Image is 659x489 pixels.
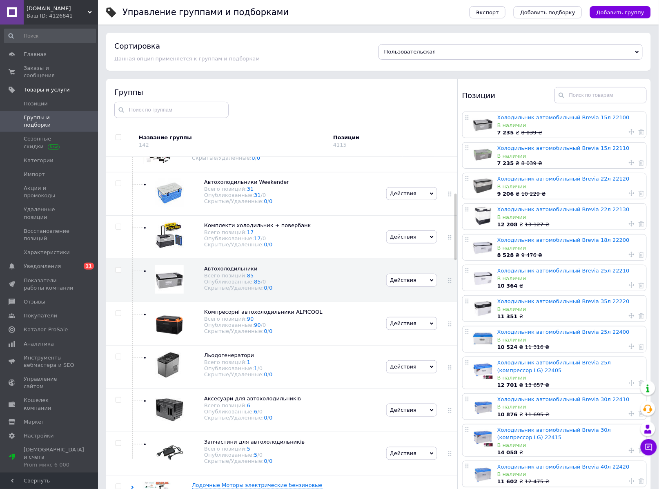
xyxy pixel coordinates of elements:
a: 0 [264,371,267,377]
a: Холодильник автомобильный Brevia 22л 22120 [497,176,630,182]
a: 31 [254,192,261,198]
img: Компресорні автохолодильники ALPICOOL [155,308,184,337]
a: Холодильник автомобильный Brevia 25л 22400 [497,329,630,335]
div: Опубликованные: [204,365,272,371]
span: Автохолодильники Weekender [204,179,289,185]
span: Льодогенератори [204,352,254,358]
div: Скрытые/Удаленные: [192,155,260,161]
a: 0 [269,415,272,421]
span: Отзывы [24,298,45,306]
h4: Сортировка [114,42,160,50]
a: Удалить товар [639,281,644,289]
a: 0 [252,155,255,161]
span: / [267,198,273,204]
span: 13 127 ₴ [525,221,550,228]
span: Действия [390,407,416,413]
a: 5 [254,452,257,458]
span: Добавить подборку [520,9,575,16]
span: 11 695 ₴ [525,411,550,418]
div: Скрытые/Удаленные: [204,198,289,204]
a: Холодильник автомобильный Brevia 25л 22210 [497,268,630,274]
span: Действия [390,450,416,456]
span: / [261,322,266,328]
div: Опубликованные: [204,409,301,415]
div: Ваш ID: 4126841 [27,12,98,20]
b: 10 524 [497,344,518,350]
h1: Управление группами и подборками [122,7,289,17]
span: Аксесуари для автохолодильників [204,395,301,402]
div: В наличии [497,442,642,449]
a: 6 [254,409,257,415]
span: Сезонные скидки [24,135,76,150]
a: 0 [269,285,272,291]
a: Холодильник автомобильный Brevia 15л 22100 [497,114,630,121]
a: 90 [254,322,261,328]
div: В наличии [497,275,642,282]
a: Удалить товар [639,410,644,418]
div: Скрытые/Удаленные: [204,285,272,291]
a: Удалить товар [639,128,644,136]
div: Всего позиций: [204,446,305,452]
span: Экспорт [476,9,499,16]
span: 8 039 ₴ [521,130,542,136]
div: 142 [139,142,149,148]
a: Удалить товар [639,447,644,454]
a: Удалить товар [639,159,644,166]
b: 11 602 [497,478,518,485]
a: 0 [264,285,267,291]
img: Льодогенератори [155,352,184,378]
div: В наличии [497,244,642,252]
button: Экспорт [470,6,505,18]
span: / [261,279,266,285]
div: В наличии [497,471,642,478]
span: Кошелек компании [24,397,76,411]
span: ₴ [497,191,521,197]
span: Показатели работы компании [24,277,76,292]
div: В наличии [497,306,642,313]
span: Товары и услуги [24,86,70,94]
img: Запчастини для автохолодильників [155,438,184,467]
span: / [267,328,273,334]
a: Холодильник автомобильный Brevia 15л 22110 [497,145,630,151]
span: Уведомления [24,263,61,270]
span: Vash-Brend.com.ua [27,5,88,12]
a: 0 [264,458,267,464]
a: 90 [247,316,254,322]
div: Опубликованные: [204,235,311,241]
span: Пользовательская [384,49,436,55]
span: / [267,371,273,377]
div: 0 [263,279,266,285]
div: 0 [259,409,263,415]
div: Скрытые/Удаленные: [204,458,305,464]
div: Опубликованные: [204,192,289,198]
span: Импорт [24,171,45,178]
span: Удаленные позиции [24,206,76,221]
span: Категории [24,157,53,164]
div: Опубликованные: [204,322,323,328]
div: Всего позиций: [204,402,301,409]
b: 7 235 [497,130,514,136]
div: 4115 [333,142,347,148]
img: Автохолодильники Weekender [155,179,184,207]
a: Холодильник автомобильный Brevia 25л (компрессор LG) 22405 [497,359,611,373]
span: Акции и промокоды [24,185,76,199]
span: Комплекти холодильник + повербанк [204,222,311,228]
span: / [267,241,273,248]
a: 17 [254,235,261,241]
input: Поиск по группам [114,102,229,118]
a: 0 [269,241,272,248]
a: Холодильник автомобильный Brevia 35л 22220 [497,298,630,304]
span: Компресорні автохолодильники ALPICOOL [204,309,323,315]
a: Удалить товар [639,380,644,387]
span: 8 039 ₴ [521,160,542,166]
div: Prom микс 6 000 [24,461,84,469]
div: В наличии [497,403,642,411]
a: Удалить товар [639,251,644,258]
div: Скрытые/Удаленные: [204,241,311,248]
div: В наличии [497,183,642,190]
span: / [258,409,263,415]
span: Каталог ProSale [24,326,68,333]
span: Заказы и сообщения [24,65,76,79]
a: 0 [269,371,272,377]
div: 0 [263,192,266,198]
